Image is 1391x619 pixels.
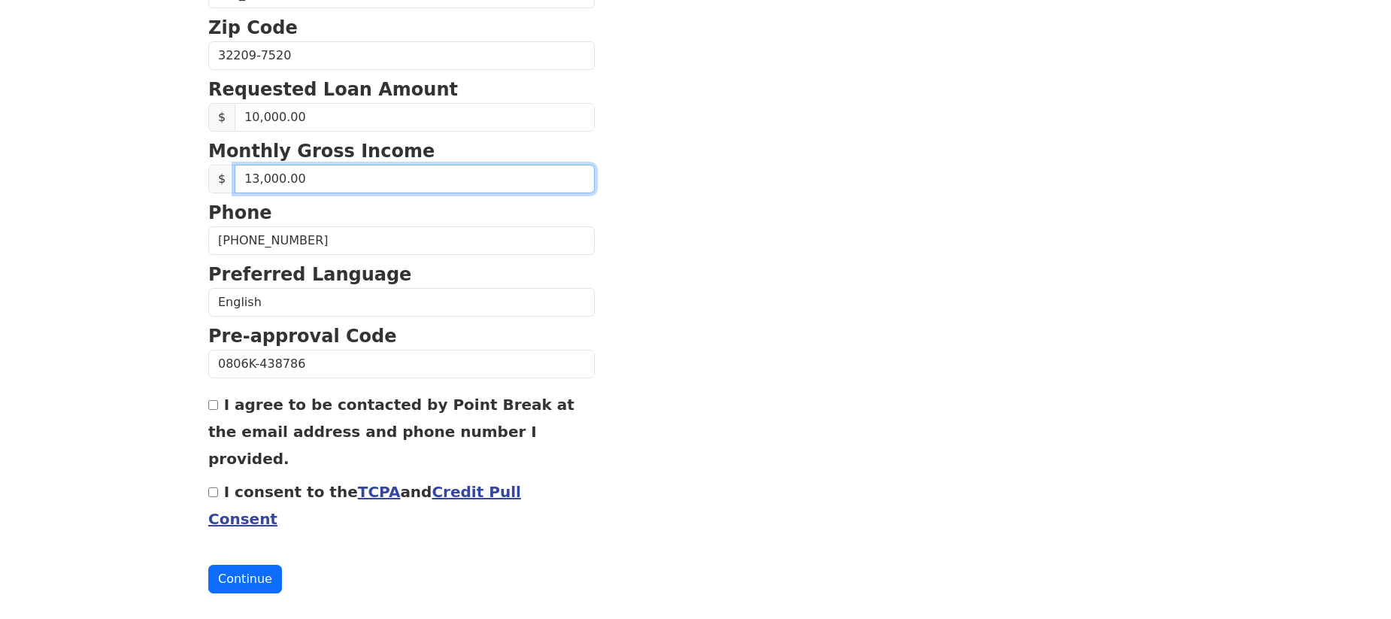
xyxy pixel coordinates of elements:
input: Phone [208,226,595,255]
strong: Pre-approval Code [208,326,397,347]
input: Zip Code [208,41,595,70]
strong: Phone [208,202,272,223]
label: I consent to the and [208,483,521,528]
strong: Zip Code [208,17,298,38]
input: Requested Loan Amount [235,103,595,132]
label: I agree to be contacted by Point Break at the email address and phone number I provided. [208,396,574,468]
a: TCPA [358,483,401,501]
input: 0.00 [235,165,595,193]
strong: Requested Loan Amount [208,79,458,100]
span: $ [208,165,235,193]
input: Pre-approval Code [208,350,595,378]
button: Continue [208,565,282,593]
span: $ [208,103,235,132]
strong: Preferred Language [208,264,411,285]
p: Monthly Gross Income [208,138,595,165]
